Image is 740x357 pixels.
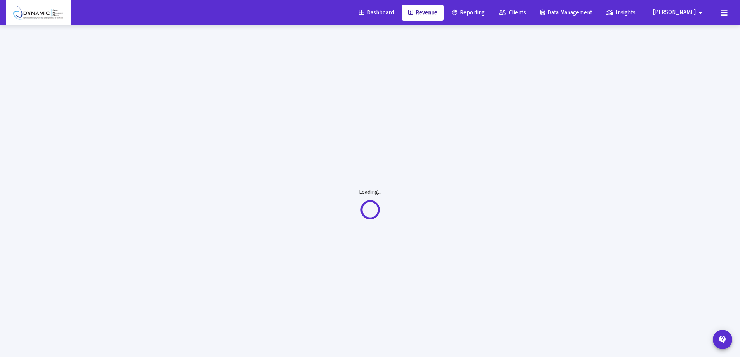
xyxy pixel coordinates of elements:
[644,5,714,20] button: [PERSON_NAME]
[408,9,437,16] span: Revenue
[359,9,394,16] span: Dashboard
[493,5,532,21] a: Clients
[402,5,444,21] a: Revenue
[534,5,598,21] a: Data Management
[718,335,727,344] mat-icon: contact_support
[653,9,696,16] span: [PERSON_NAME]
[606,9,636,16] span: Insights
[12,5,65,21] img: Dashboard
[499,9,526,16] span: Clients
[540,9,592,16] span: Data Management
[353,5,400,21] a: Dashboard
[452,9,485,16] span: Reporting
[600,5,642,21] a: Insights
[446,5,491,21] a: Reporting
[696,5,705,21] mat-icon: arrow_drop_down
